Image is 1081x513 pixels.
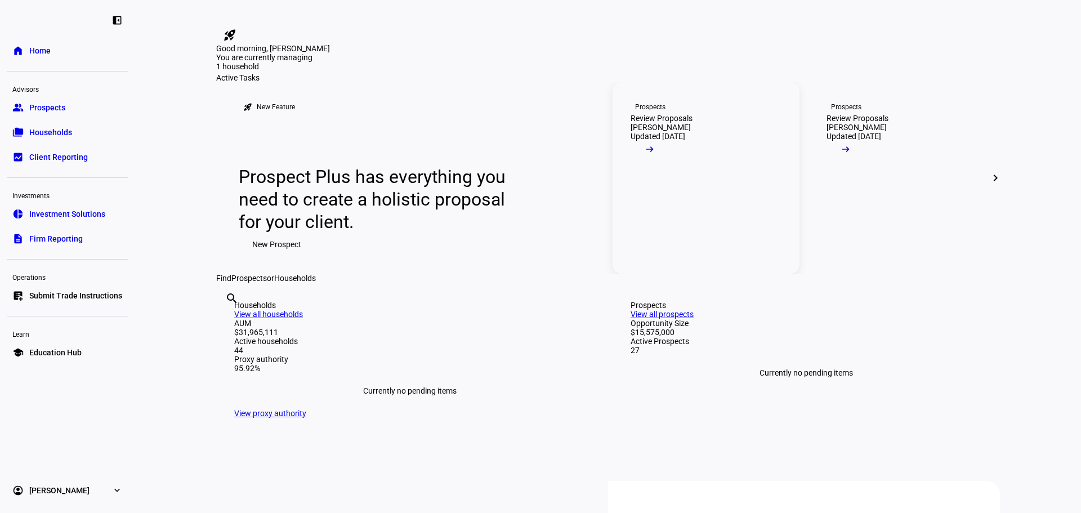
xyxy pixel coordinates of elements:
[12,151,24,163] eth-mat-symbol: bid_landscape
[631,123,691,132] div: [PERSON_NAME]
[827,114,888,123] div: Review Proposals
[12,233,24,244] eth-mat-symbol: description
[29,290,122,301] span: Submit Trade Instructions
[7,96,128,119] a: groupProspects
[12,127,24,138] eth-mat-symbol: folder_copy
[29,45,51,56] span: Home
[12,485,24,496] eth-mat-symbol: account_circle
[29,208,105,220] span: Investment Solutions
[613,82,799,274] a: ProspectsReview Proposals[PERSON_NAME]Updated [DATE]
[234,301,586,310] div: Households
[239,233,315,256] button: New Prospect
[644,144,655,155] mat-icon: arrow_right_alt
[234,310,303,319] a: View all households
[252,233,301,256] span: New Prospect
[631,346,982,355] div: 27
[808,82,995,274] a: ProspectsReview Proposals[PERSON_NAME]Updated [DATE]
[7,39,128,62] a: homeHome
[7,121,128,144] a: folder_copyHouseholds
[29,151,88,163] span: Client Reporting
[12,290,24,301] eth-mat-symbol: list_alt_add
[216,274,1000,283] div: Find or
[216,73,1000,82] div: Active Tasks
[234,319,586,328] div: AUM
[234,364,586,373] div: 95.92%
[216,62,329,73] div: 1 household
[631,319,982,328] div: Opportunity Size
[29,347,82,358] span: Education Hub
[631,310,694,319] a: View all prospects
[840,144,851,155] mat-icon: arrow_right_alt
[12,45,24,56] eth-mat-symbol: home
[234,355,586,364] div: Proxy authority
[631,301,982,310] div: Prospects
[12,208,24,220] eth-mat-symbol: pie_chart
[631,114,693,123] div: Review Proposals
[827,123,887,132] div: [PERSON_NAME]
[12,102,24,113] eth-mat-symbol: group
[635,102,665,111] div: Prospects
[7,203,128,225] a: pie_chartInvestment Solutions
[7,146,128,168] a: bid_landscapeClient Reporting
[631,355,982,391] div: Currently no pending items
[234,346,586,355] div: 44
[7,325,128,341] div: Learn
[7,81,128,96] div: Advisors
[989,171,1002,185] mat-icon: chevron_right
[239,166,516,233] div: Prospect Plus has everything you need to create a holistic proposal for your client.
[29,485,90,496] span: [PERSON_NAME]
[243,102,252,111] mat-icon: rocket_launch
[223,28,236,42] mat-icon: rocket_launch
[831,102,861,111] div: Prospects
[7,187,128,203] div: Investments
[111,15,123,26] eth-mat-symbol: left_panel_close
[234,373,586,409] div: Currently no pending items
[7,227,128,250] a: descriptionFirm Reporting
[234,409,306,418] a: View proxy authority
[631,132,685,141] div: Updated [DATE]
[29,233,83,244] span: Firm Reporting
[231,274,267,283] span: Prospects
[111,485,123,496] eth-mat-symbol: expand_more
[216,44,1000,53] div: Good morning, [PERSON_NAME]
[225,292,239,305] mat-icon: search
[274,274,316,283] span: Households
[631,328,982,337] div: $15,575,000
[257,102,295,111] div: New Feature
[29,102,65,113] span: Prospects
[234,328,586,337] div: $31,965,111
[631,337,982,346] div: Active Prospects
[216,53,312,62] span: You are currently managing
[827,132,881,141] div: Updated [DATE]
[225,307,227,320] input: Enter name of prospect or household
[7,269,128,284] div: Operations
[29,127,72,138] span: Households
[234,337,586,346] div: Active households
[12,347,24,358] eth-mat-symbol: school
